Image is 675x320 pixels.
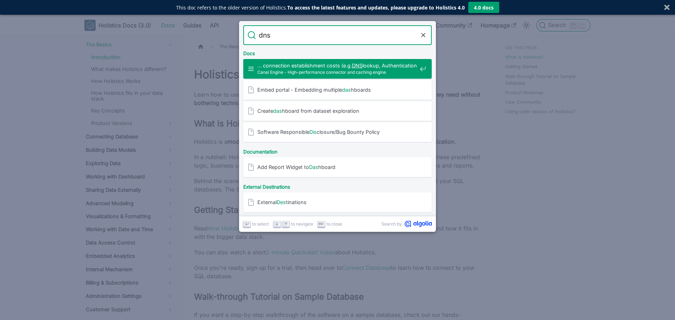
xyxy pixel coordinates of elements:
div: Documentation [242,143,433,157]
mark: das [273,108,282,114]
button: Clear the query [419,31,427,39]
svg: Escape key [319,221,324,227]
div: This doc refers to the older version of Holistics.To access the latest features and updates, plea... [176,4,465,11]
span: Create hboard from dataset exploration [257,107,417,114]
span: Software Responsible closure/Bug Bounty Policy [257,129,417,135]
span: Search by [381,221,402,227]
input: Search docs [256,25,419,45]
span: Canal Engine - High-performance connector and caching engine [257,69,417,76]
a: Add Report Widget toDashboard [243,157,432,177]
span: External tinations [257,199,417,205]
mark: Des [277,199,286,205]
mark: Das [309,164,318,170]
a: ExternalDestinations [243,192,432,212]
a: … connection establishment costs (e.g.DNSlookup, Authentication, SSL, etc …Canal Engine - High-pe... [243,59,432,79]
a: Search byAlgolia [381,221,432,227]
mark: Dis [309,129,317,135]
strong: To access the latest features and updates, please upgrade to Holistics 4.0 [287,4,465,11]
button: 4.0 docs [468,2,499,13]
span: to navigate [291,221,313,227]
svg: Enter key [244,221,250,227]
a: Embed portal - Embedding multipledashboards [243,80,432,100]
svg: Arrow down [274,221,279,227]
div: Docs [242,45,433,59]
span: to close [327,221,342,227]
span: to select [252,221,269,227]
svg: Arrow up [283,221,289,227]
span: Add Report Widget to hboard [257,164,417,170]
a: Software ResponsibleDisclosure/Bug Bounty Policy [243,122,432,142]
span: Embed portal - Embedding multiple hboards [257,86,417,93]
span: … connection establishment costs (e.g. lookup, Authentication, SSL, etc … [257,62,417,69]
svg: Algolia [405,221,432,227]
mark: das [342,87,351,93]
a: Createdashboard from dataset exploration [243,101,432,121]
div: AMQL [242,214,433,228]
div: External Destinations [242,178,433,192]
mark: DNS [352,63,362,68]
p: This doc refers to the older version of Holistics. [176,4,465,11]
